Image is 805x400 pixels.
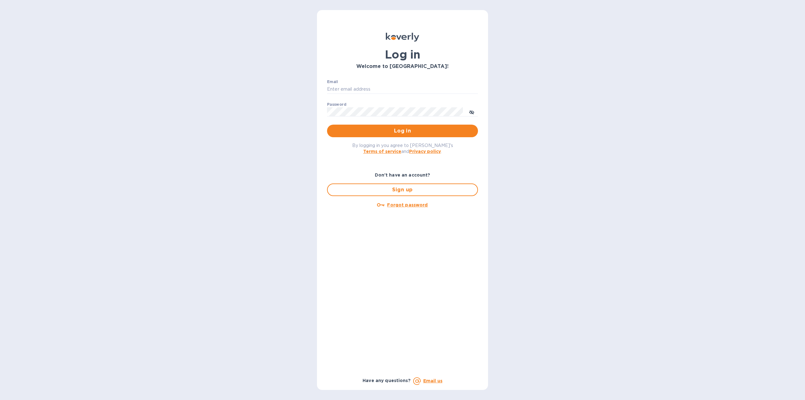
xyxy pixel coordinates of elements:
span: Sign up [333,186,472,194]
span: By logging in you agree to [PERSON_NAME]'s and . [352,143,453,154]
input: Enter email address [327,85,478,94]
b: Have any questions? [363,378,411,383]
button: toggle password visibility [465,105,478,118]
u: Forgot password [387,202,428,207]
label: Password [327,103,346,106]
a: Email us [423,378,442,383]
a: Terms of service [363,149,401,154]
img: Koverly [386,33,419,42]
a: Privacy policy [409,149,441,154]
h1: Log in [327,48,478,61]
button: Sign up [327,183,478,196]
button: Log in [327,125,478,137]
b: Don't have an account? [375,172,430,177]
h3: Welcome to [GEOGRAPHIC_DATA]! [327,64,478,70]
span: Log in [332,127,473,135]
label: Email [327,80,338,84]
